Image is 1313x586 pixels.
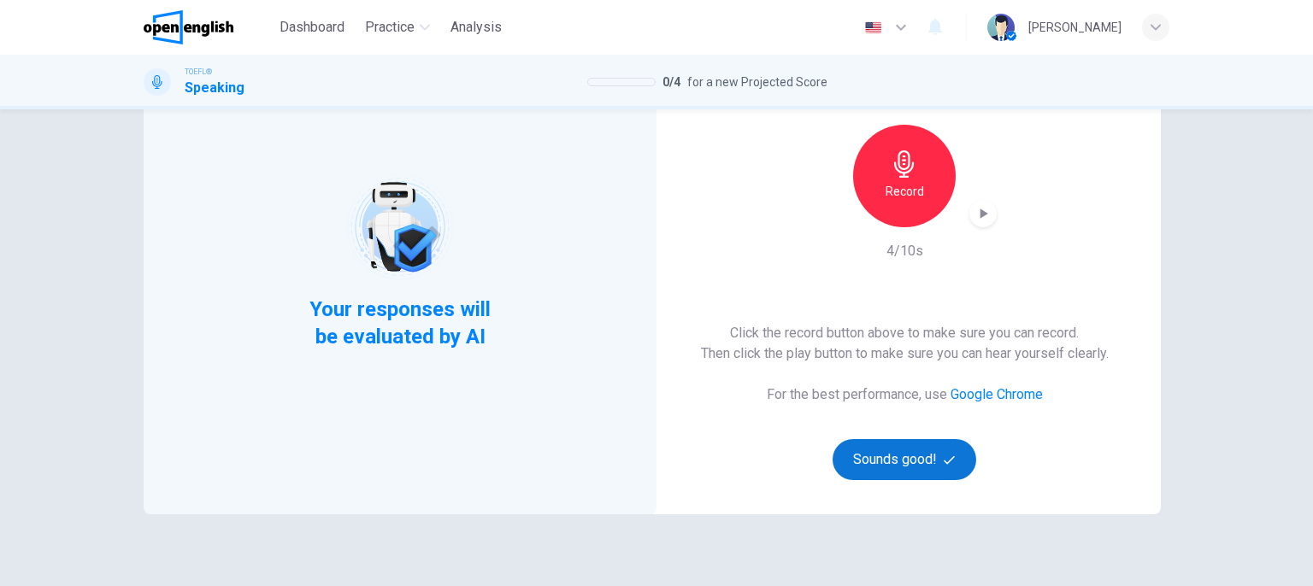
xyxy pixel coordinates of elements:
[297,296,504,350] span: Your responses will be evaluated by AI
[444,12,509,43] button: Analysis
[144,10,233,44] img: OpenEnglish logo
[701,323,1109,364] h6: Click the record button above to make sure you can record. Then click the play button to make sur...
[987,14,1015,41] img: Profile picture
[951,386,1043,402] a: Google Chrome
[687,72,827,92] span: for a new Projected Score
[767,384,1043,405] h6: For the best performance, use
[273,12,351,43] button: Dashboard
[863,21,884,34] img: en
[886,181,924,202] h6: Record
[1028,17,1122,38] div: [PERSON_NAME]
[345,173,454,281] img: robot icon
[358,12,437,43] button: Practice
[365,17,415,38] span: Practice
[185,78,244,98] h1: Speaking
[853,125,956,227] button: Record
[280,17,344,38] span: Dashboard
[450,17,502,38] span: Analysis
[144,10,273,44] a: OpenEnglish logo
[886,241,923,261] h6: 4/10s
[833,439,976,480] button: Sounds good!
[185,66,212,78] span: TOEFL®
[662,72,680,92] span: 0 / 4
